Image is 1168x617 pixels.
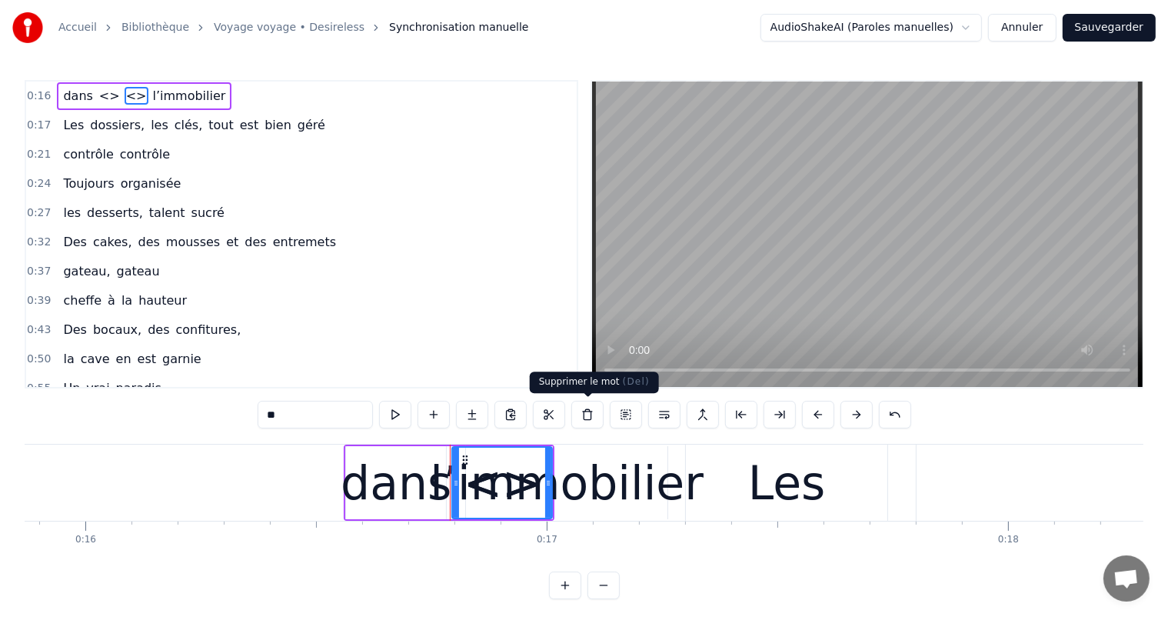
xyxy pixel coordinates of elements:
span: contrôle [118,145,171,163]
span: des [146,321,171,339]
span: paradis [115,379,163,397]
div: 0:18 [998,534,1019,546]
span: Des [62,321,88,339]
span: la [120,292,134,309]
span: et [225,233,240,251]
span: confitures, [175,321,243,339]
a: Bibliothèque [121,20,189,35]
a: Accueil [58,20,97,35]
div: 0:17 [537,534,557,546]
span: ( Del ) [623,376,650,387]
span: gateau [115,262,161,280]
img: youka [12,12,43,43]
div: dans [341,449,451,518]
span: gateau, [62,262,111,280]
span: 0:32 [27,235,51,250]
span: cheffe [62,292,103,309]
span: des [137,233,161,251]
span: talent [148,204,187,222]
div: <> [464,449,541,518]
span: la [62,350,75,368]
span: 0:50 [27,352,51,367]
span: est [238,116,260,134]
span: sucré [190,204,226,222]
div: Supprimer le mot [530,372,659,393]
span: est [136,350,158,368]
span: des [243,233,268,251]
span: vrai [85,379,111,397]
span: 0:16 [27,88,51,104]
span: l’immobilier [151,87,228,105]
span: dossiers, [88,116,146,134]
span: Synchronisation manuelle [389,20,529,35]
button: Annuler [988,14,1056,42]
span: 0:27 [27,205,51,221]
span: tout [207,116,235,134]
span: <> [125,87,148,105]
div: Les [748,449,826,518]
span: desserts, [85,204,145,222]
span: bien [263,116,293,134]
span: 0:55 [27,381,51,396]
span: <> [98,87,121,105]
span: 0:24 [27,176,51,192]
span: à [106,292,117,309]
button: Sauvegarder [1063,14,1156,42]
span: contrôle [62,145,115,163]
span: Les [62,116,85,134]
span: Des [62,233,88,251]
span: garnie [161,350,203,368]
a: Ouvrir le chat [1103,555,1150,602]
span: hauteur [137,292,188,309]
span: entremets [271,233,338,251]
div: 0:16 [75,534,96,546]
span: 0:43 [27,322,51,338]
a: Voyage voyage • Desireless [214,20,364,35]
span: Un [62,379,82,397]
span: Toujours [62,175,115,192]
span: mousses [165,233,221,251]
span: organisée [119,175,183,192]
span: bocaux, [92,321,143,339]
span: clés, [173,116,205,134]
span: en [115,350,133,368]
span: cakes, [92,233,134,251]
span: 0:21 [27,147,51,162]
span: géré [296,116,327,134]
span: dans [62,87,94,105]
span: les [62,204,82,222]
span: les [149,116,170,134]
span: 0:17 [27,118,51,133]
div: l’immobilier [430,449,704,518]
span: cave [79,350,111,368]
span: 0:37 [27,264,51,279]
nav: breadcrumb [58,20,529,35]
span: 0:39 [27,293,51,308]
